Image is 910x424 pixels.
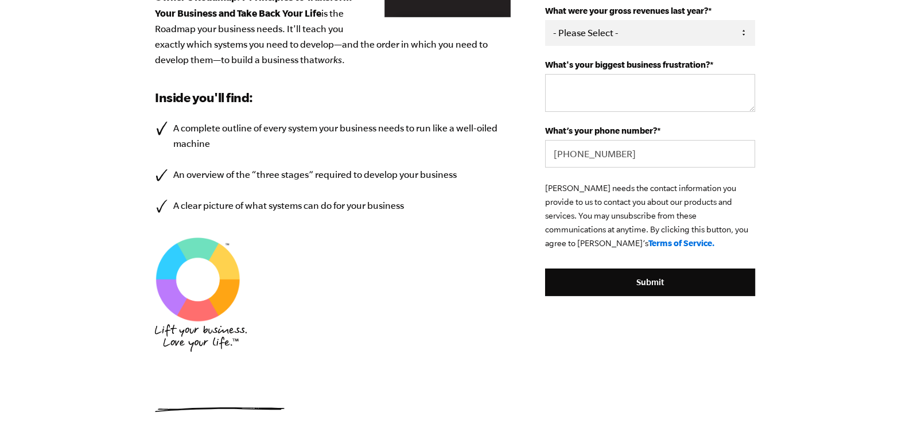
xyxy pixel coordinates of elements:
em: works [318,55,342,65]
span: What's your biggest business frustration? [545,60,710,69]
li: A complete outline of every system your business needs to run like a well-oiled machine [155,120,511,151]
img: EMyth_Logo_BP_Hand Font_Tagline_Stacked-Medium [155,324,247,352]
img: EMyth SES TM Graphic [155,236,241,322]
li: A clear picture of what systems can do for your business [155,198,511,213]
a: Terms of Service. [648,238,715,248]
h3: Inside you'll find: [155,88,511,107]
span: What were your gross revenues last year? [545,6,708,15]
iframe: Chat Widget [853,369,910,424]
span: What’s your phone number? [545,126,657,135]
input: Submit [545,269,755,296]
p: [PERSON_NAME] needs the contact information you provide to us to contact you about our products a... [545,181,755,250]
li: An overview of the “three stages” required to develop your business [155,167,511,182]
